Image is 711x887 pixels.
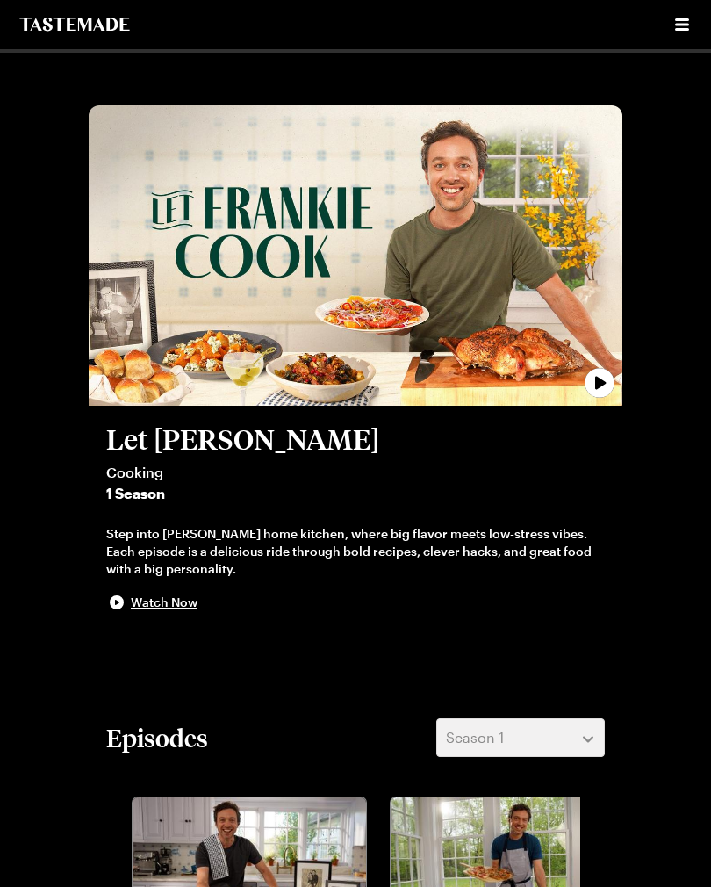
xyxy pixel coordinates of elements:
[89,105,622,406] button: play trailer
[671,13,693,36] button: Open menu
[18,18,132,32] a: To Tastemade Home Page
[446,727,504,748] span: Season 1
[89,105,622,406] img: Let Frankie Cook
[106,423,605,613] button: Let [PERSON_NAME]Cooking1 SeasonStep into [PERSON_NAME] home kitchen, where big flavor meets low-...
[436,718,605,757] button: Season 1
[106,525,605,578] div: Step into [PERSON_NAME] home kitchen, where big flavor meets low-stress vibes. Each episode is a ...
[106,722,208,754] h2: Episodes
[131,594,197,611] span: Watch Now
[106,483,605,504] span: 1 Season
[106,462,605,483] span: Cooking
[106,423,605,455] h2: Let [PERSON_NAME]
